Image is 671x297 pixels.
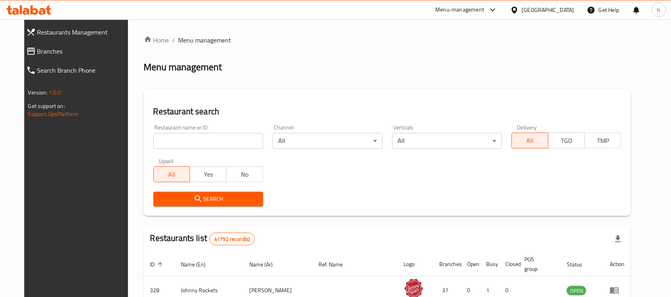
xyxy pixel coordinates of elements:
span: TMP [588,135,619,147]
span: TGO [552,135,582,147]
span: ID [150,260,165,269]
th: Open [461,252,480,276]
div: Total records count [209,233,255,245]
h2: Restaurants list [150,232,255,245]
div: All [273,133,382,149]
span: Name (Ar) [249,260,283,269]
span: Branches [37,46,130,56]
th: Action [603,252,631,276]
span: OPEN [567,286,586,295]
nav: breadcrumb [144,35,631,45]
th: Busy [480,252,499,276]
div: Menu [610,285,624,295]
span: Search Branch Phone [37,66,130,75]
button: No [226,166,263,182]
span: Ref. Name [318,260,353,269]
span: POS group [525,255,551,274]
h2: Restaurant search [153,106,622,118]
span: All [157,169,187,180]
a: Support.OpsPlatform [28,109,79,119]
div: Export file [609,229,628,249]
label: Upsell [159,158,174,164]
th: Logo [398,252,433,276]
span: Get support on: [28,101,65,111]
a: Branches [20,42,136,61]
button: TGO [548,133,585,148]
span: h [657,6,661,14]
span: Menu management [178,35,231,45]
span: Yes [193,169,223,180]
div: Menu-management [436,5,485,15]
div: All [392,133,502,149]
span: Restaurants Management [37,27,130,37]
a: Search Branch Phone [20,61,136,80]
span: 1.0.0 [49,87,61,98]
span: Version: [28,87,48,98]
a: Restaurants Management [20,23,136,42]
li: / [173,35,175,45]
span: Status [567,260,593,269]
span: All [515,135,545,147]
span: Name (En) [181,260,216,269]
input: Search for restaurant name or ID.. [153,133,263,149]
a: Home [144,35,169,45]
button: All [153,166,190,182]
div: [GEOGRAPHIC_DATA] [522,6,574,14]
span: Search [160,194,257,204]
button: Search [153,192,263,206]
span: No [230,169,260,180]
h2: Menu management [144,61,222,73]
button: TMP [585,133,622,148]
th: Closed [499,252,518,276]
th: Branches [433,252,461,276]
button: All [512,133,549,148]
button: Yes [190,166,227,182]
span: 41792 record(s) [209,235,254,243]
label: Delivery [517,125,537,130]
